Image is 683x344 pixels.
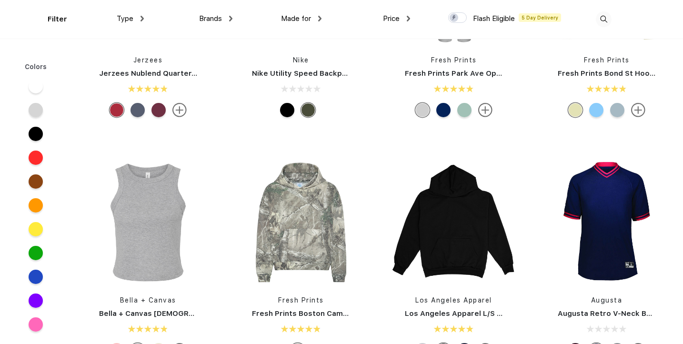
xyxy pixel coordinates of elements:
[589,103,603,117] div: Light Blue
[610,103,624,117] div: Pastel Blue mto
[172,103,187,117] img: more.svg
[318,16,321,21] img: dropdown.png
[85,159,211,286] img: func=resize&h=266
[591,296,623,304] a: Augusta
[383,14,400,23] span: Price
[99,309,348,318] a: Bella + Canvas [DEMOGRAPHIC_DATA]' Micro Ribbed Racerback Tank
[631,103,645,117] img: more.svg
[131,103,145,117] div: Vintage Htr Navy
[407,16,410,21] img: dropdown.png
[391,159,517,286] img: func=resize&h=266
[436,103,451,117] div: Navy
[141,16,144,21] img: dropdown.png
[151,103,166,117] div: Maroon
[415,296,492,304] a: Los Angeles Apparel
[405,69,551,78] a: Fresh Prints Park Ave Open Sweatpants
[519,13,561,22] span: 5 Day Delivery
[281,14,311,23] span: Made for
[457,103,472,117] div: Sage Green
[252,309,425,318] a: Fresh Prints Boston Camo Heavyweight Hoodie
[584,56,630,64] a: Fresh Prints
[278,296,324,304] a: Fresh Prints
[199,14,222,23] span: Brands
[301,103,315,117] div: Cargo Khaki
[568,103,583,117] div: Pastel Yellow mto
[415,103,430,117] div: Sport Grey
[558,69,661,78] a: Fresh Prints Bond St Hoodie
[478,103,492,117] img: more.svg
[99,69,296,78] a: Jerzees Nublend Quarter-Zip Cadet Collar Sweatshirt
[117,14,133,23] span: Type
[596,11,612,27] img: desktop_search.svg
[133,56,163,64] a: Jerzees
[405,309,607,318] a: Los Angeles Apparel L/S Heavy Fleece Hoodie Po 14 Oz
[473,14,515,23] span: Flash Eligible
[280,103,294,117] div: Black
[120,296,176,304] a: Bella + Canvas
[48,14,67,25] div: Filter
[431,56,477,64] a: Fresh Prints
[543,159,670,286] img: func=resize&h=266
[229,16,232,21] img: dropdown.png
[293,56,309,64] a: Nike
[238,159,364,286] img: func=resize&h=266
[18,62,54,72] div: Colors
[110,103,124,117] div: True Red
[252,69,355,78] a: Nike Utility Speed Backpack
